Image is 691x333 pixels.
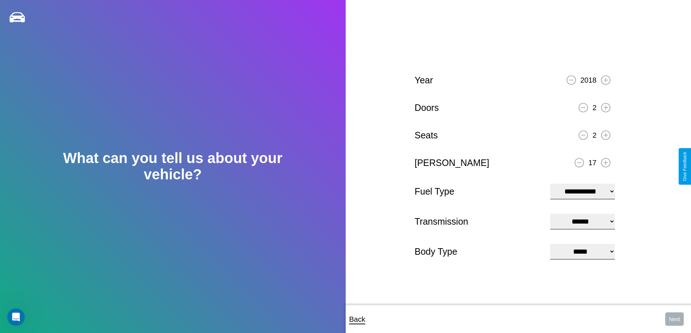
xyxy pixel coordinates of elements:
button: Next [665,312,684,326]
p: 2 [592,129,596,142]
p: Body Type [415,243,543,260]
p: 17 [588,156,596,169]
iframe: Intercom live chat [7,308,25,326]
p: Doors [415,100,439,116]
p: Fuel Type [415,183,543,200]
p: Transmission [415,213,543,230]
p: Back [349,313,365,326]
div: Give Feedback [682,152,687,181]
p: 2 [592,101,596,114]
p: [PERSON_NAME] [415,155,489,171]
p: Seats [415,127,438,143]
p: 2018 [580,74,597,87]
p: Year [415,72,433,88]
h2: What can you tell us about your vehicle? [34,150,311,183]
